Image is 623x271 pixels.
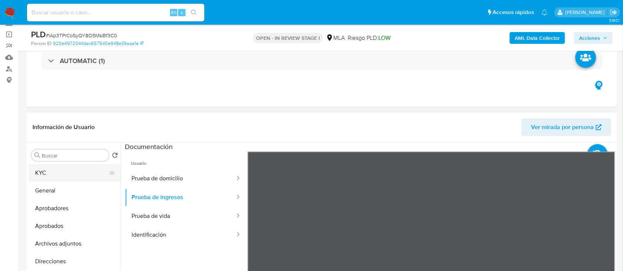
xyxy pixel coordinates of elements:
[493,8,534,16] span: Accesos rápidos
[28,182,121,199] button: General
[33,124,95,131] h1: Información de Usuario
[27,8,204,17] input: Buscar usuario o caso...
[326,34,345,42] div: MLA
[28,164,115,182] button: KYC
[28,235,121,253] button: Archivos adjuntos
[510,32,565,44] button: AML Data Collector
[112,152,118,160] button: Volver al orden por defecto
[53,40,143,47] a: 920e4972044dac657540e948e39aaa1e
[46,32,117,39] span: # lAp3TPrCoSyQY8O5MsiBf3C0
[28,199,121,217] button: Aprobadores
[253,33,323,43] p: OPEN - IN REVIEW STAGE I
[531,118,594,136] span: Ver mirada por persona
[31,28,46,40] b: PLD
[28,253,121,270] button: Direcciones
[609,17,619,23] span: 3.160.1
[610,8,617,16] a: Salir
[579,32,600,44] span: Acciones
[181,9,183,16] span: s
[521,118,611,136] button: Ver mirada por persona
[378,34,391,42] span: LOW
[186,7,201,18] button: search-icon
[348,34,391,42] span: Riesgo PLD:
[28,217,121,235] button: Aprobados
[42,152,106,159] input: Buscar
[41,52,602,69] div: AUTOMATIC (1)
[60,57,105,65] h3: AUTOMATIC (1)
[171,9,177,16] span: Alt
[515,32,560,44] b: AML Data Collector
[34,152,40,158] button: Buscar
[541,9,548,15] a: Notificaciones
[565,9,607,16] p: milagros.cisterna@mercadolibre.com
[31,40,51,47] b: Person ID
[574,32,613,44] button: Acciones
